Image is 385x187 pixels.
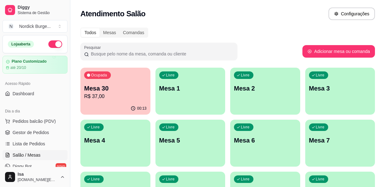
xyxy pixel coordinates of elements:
[3,139,68,149] a: Lista de Pedidos
[309,136,371,145] p: Mesa 7
[241,73,250,78] p: Livre
[316,125,325,130] p: Livre
[13,152,41,158] span: Salão / Mesas
[18,5,65,10] span: Diggy
[137,106,146,111] p: 00:13
[3,127,68,138] a: Gestor de Pedidos
[3,56,68,74] a: Plano Customizadoaté 20/10
[84,45,103,50] label: Pesquisar
[18,177,57,182] span: [DOMAIN_NAME][EMAIL_ADDRESS][DOMAIN_NAME]
[3,20,68,33] button: Select a team
[316,73,325,78] p: Livre
[166,73,175,78] p: Livre
[91,177,100,182] p: Livre
[8,41,34,48] div: Loja aberta
[230,120,300,167] button: LivreMesa 6
[155,120,225,167] button: LivreMesa 5
[84,93,147,100] p: R$ 37,00
[3,79,68,89] div: Acesso Rápido
[18,172,57,177] span: Isa
[234,136,296,145] p: Mesa 6
[305,120,375,167] button: LivreMesa 7
[3,3,68,18] a: DiggySistema de Gestão
[10,65,26,70] article: até 20/10
[230,68,300,115] button: LivreMesa 2
[91,125,100,130] p: Livre
[81,28,100,37] div: Todos
[309,84,371,93] p: Mesa 3
[302,45,375,58] button: Adicionar mesa ou comanda
[3,106,68,116] div: Dia a dia
[100,28,119,37] div: Mesas
[328,8,375,20] button: Configurações
[3,161,68,171] a: Diggy Botnovo
[80,120,150,167] button: LivreMesa 4
[48,40,62,48] button: Alterar Status
[13,91,34,97] span: Dashboard
[12,59,46,64] article: Plano Customizado
[241,125,250,130] p: Livre
[166,125,175,130] p: Livre
[155,68,225,115] button: LivreMesa 1
[91,73,107,78] p: Ocupada
[3,150,68,160] a: Salão / Mesas
[316,177,325,182] p: Livre
[84,136,147,145] p: Mesa 4
[159,84,222,93] p: Mesa 1
[166,177,175,182] p: Livre
[234,84,296,93] p: Mesa 2
[120,28,148,37] div: Comandas
[13,129,49,136] span: Gestor de Pedidos
[80,9,145,19] h2: Atendimento Salão
[13,163,32,169] span: Diggy Bot
[305,68,375,115] button: LivreMesa 3
[89,51,234,57] input: Pesquisar
[80,68,150,115] button: OcupadaMesa 30R$ 37,0000:13
[3,116,68,126] button: Pedidos balcão (PDV)
[3,169,68,184] button: Isa[DOMAIN_NAME][EMAIL_ADDRESS][DOMAIN_NAME]
[241,177,250,182] p: Livre
[159,136,222,145] p: Mesa 5
[3,89,68,99] a: Dashboard
[84,84,147,93] p: Mesa 30
[13,141,45,147] span: Lista de Pedidos
[19,23,51,29] div: Nordick Burge ...
[8,23,14,29] span: N
[13,118,56,124] span: Pedidos balcão (PDV)
[18,10,65,15] span: Sistema de Gestão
